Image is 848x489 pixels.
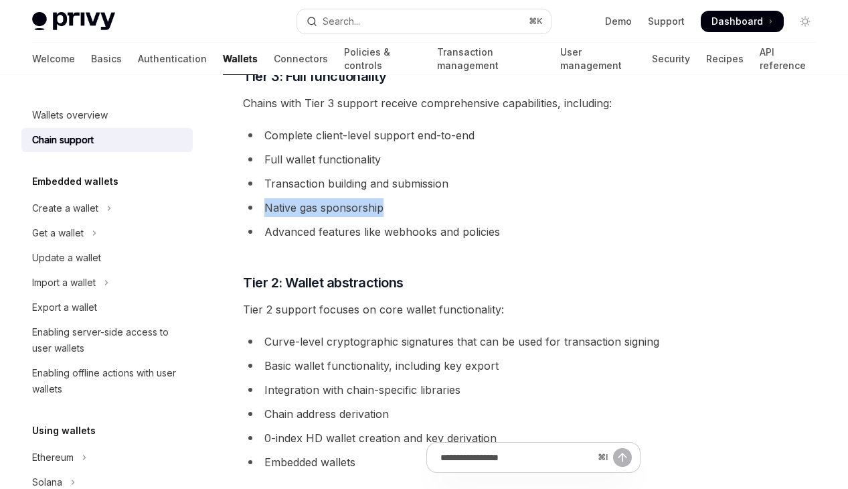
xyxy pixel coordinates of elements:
[32,225,84,241] div: Get a wallet
[138,43,207,75] a: Authentication
[243,67,386,86] span: Tier 3: Full functionality
[32,173,118,190] h5: Embedded wallets
[32,423,96,439] h5: Using wallets
[32,275,96,291] div: Import a wallet
[323,13,360,29] div: Search...
[21,196,193,220] button: Toggle Create a wallet section
[21,246,193,270] a: Update a wallet
[243,332,824,351] li: Curve-level cryptographic signatures that can be used for transaction signing
[437,43,543,75] a: Transaction management
[21,271,193,295] button: Toggle Import a wallet section
[613,448,632,467] button: Send message
[21,103,193,127] a: Wallets overview
[243,405,824,423] li: Chain address derivation
[32,365,185,397] div: Enabling offline actions with user wallets
[32,107,108,123] div: Wallets overview
[91,43,122,75] a: Basics
[21,445,193,470] button: Toggle Ethereum section
[32,324,185,356] div: Enabling server-side access to user wallets
[243,150,824,169] li: Full wallet functionality
[706,43,744,75] a: Recipes
[652,43,690,75] a: Security
[32,250,101,266] div: Update a wallet
[32,132,94,148] div: Chain support
[243,356,824,375] li: Basic wallet functionality, including key export
[243,273,404,292] span: Tier 2: Wallet abstractions
[32,299,97,316] div: Export a wallet
[21,320,193,360] a: Enabling server-side access to user wallets
[243,380,824,399] li: Integration with chain-specific libraries
[21,221,193,245] button: Toggle Get a wallet section
[21,361,193,401] a: Enabling offline actions with user wallets
[274,43,328,75] a: Connectors
[297,9,552,33] button: Open search
[21,128,193,152] a: Chain support
[32,43,75,75] a: Welcome
[243,126,824,145] li: Complete client-level support end-to-end
[560,43,636,75] a: User management
[711,15,763,28] span: Dashboard
[223,43,258,75] a: Wallets
[243,198,824,217] li: Native gas sponsorship
[701,11,784,32] a: Dashboard
[440,443,592,472] input: Ask a question...
[794,11,816,32] button: Toggle dark mode
[605,15,632,28] a: Demo
[32,12,115,31] img: light logo
[32,449,74,466] div: Ethereum
[32,200,98,216] div: Create a wallet
[243,94,824,113] span: Chains with Tier 3 support receive comprehensive capabilities, including:
[648,15,685,28] a: Support
[344,43,421,75] a: Policies & controls
[529,16,543,27] span: ⌘ K
[21,295,193,320] a: Export a wallet
[760,43,816,75] a: API reference
[243,222,824,241] li: Advanced features like webhooks and policies
[243,300,824,319] span: Tier 2 support focuses on core wallet functionality:
[243,174,824,193] li: Transaction building and submission
[243,429,824,447] li: 0-index HD wallet creation and key derivation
